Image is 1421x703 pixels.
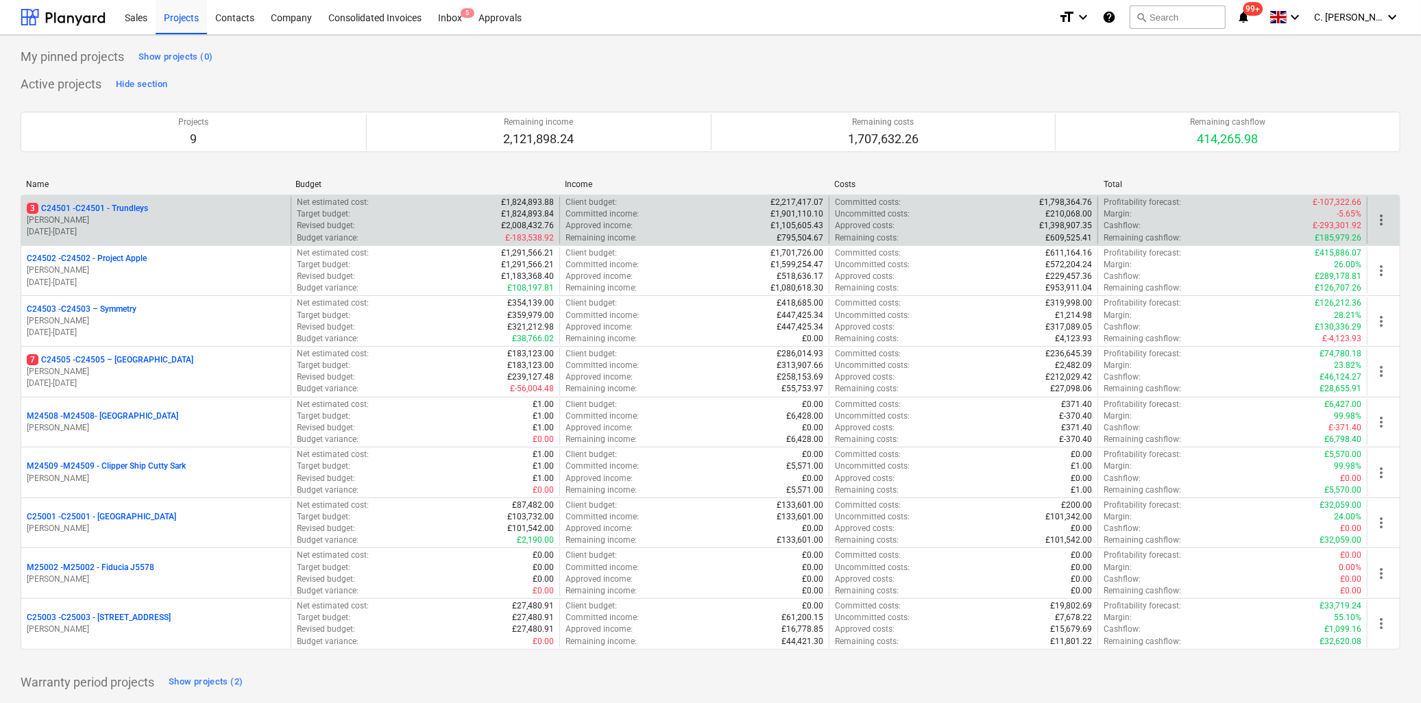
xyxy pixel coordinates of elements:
[510,383,554,395] p: £-56,004.48
[835,523,895,534] p: Approved costs :
[1104,434,1181,445] p: Remaining cashflow :
[27,422,285,434] p: [PERSON_NAME]
[781,383,823,395] p: £55,753.97
[1055,360,1092,371] p: £2,482.09
[1104,460,1132,472] p: Margin :
[27,562,285,585] div: M25002 -M25002 - Fiducia J5578[PERSON_NAME]
[1104,180,1362,189] div: Total
[1045,348,1092,360] p: £236,645.39
[26,180,284,189] div: Name
[1313,220,1361,232] p: £-293,301.92
[1104,271,1141,282] p: Cashflow :
[1104,383,1181,395] p: Remaining cashflow :
[1104,371,1141,383] p: Cashflow :
[1104,348,1181,360] p: Profitability forecast :
[802,422,823,434] p: £0.00
[501,197,554,208] p: £1,824,893.88
[297,449,369,460] p: Net estimated cost :
[1045,259,1092,271] p: £572,204.24
[566,473,633,484] p: Approved income :
[835,271,895,282] p: Approved costs :
[1373,212,1389,228] span: more_vert
[770,247,823,259] p: £1,701,726.00
[802,399,823,410] p: £0.00
[503,116,574,128] p: Remaining income
[297,282,359,294] p: Budget variance :
[21,49,124,65] p: My pinned projects
[27,511,285,534] div: C25001 -C25001 - [GEOGRAPHIC_DATA][PERSON_NAME]
[1104,321,1141,333] p: Cashflow :
[297,333,359,345] p: Budget variance :
[297,321,355,333] p: Revised budget :
[1315,321,1361,333] p: £130,336.29
[507,360,554,371] p: £183,123.00
[1315,232,1361,244] p: £185,979.26
[533,484,554,496] p: £0.00
[501,220,554,232] p: £2,008,432.76
[27,366,285,378] p: [PERSON_NAME]
[802,449,823,460] p: £0.00
[297,410,350,422] p: Target budget :
[27,203,148,214] p: C24501 - C24501 - Trundleys
[1337,208,1361,220] p: -5.65%
[1334,259,1361,271] p: 26.00%
[835,333,899,345] p: Remaining costs :
[1045,511,1092,523] p: £101,342.00
[1050,383,1092,395] p: £27,098.06
[507,310,554,321] p: £359,979.00
[27,253,285,288] div: C24502 -C24502 - Project Apple[PERSON_NAME][DATE]-[DATE]
[116,77,167,92] div: Hide section
[777,511,823,523] p: £133,601.00
[777,321,823,333] p: £447,425.34
[1243,2,1263,16] span: 99+
[835,399,901,410] p: Committed costs :
[1373,565,1389,582] span: more_vert
[297,383,359,395] p: Budget variance :
[533,460,554,472] p: £1.00
[501,247,554,259] p: £1,291,566.21
[1104,500,1181,511] p: Profitability forecast :
[178,131,208,147] p: 9
[297,247,369,259] p: Net estimated cost :
[770,282,823,294] p: £1,080,618.30
[297,220,355,232] p: Revised budget :
[1334,511,1361,523] p: 24.00%
[566,348,617,360] p: Client budget :
[1061,500,1092,511] p: £200.00
[835,484,899,496] p: Remaining costs :
[566,360,639,371] p: Committed income :
[770,259,823,271] p: £1,599,254.47
[802,523,823,534] p: £0.00
[27,304,136,315] p: C24503 - C24503 – Symmetry
[566,371,633,383] p: Approved income :
[566,310,639,321] p: Committed income :
[1104,422,1141,434] p: Cashflow :
[786,484,823,496] p: £5,571.00
[297,297,369,309] p: Net estimated cost :
[835,310,910,321] p: Uncommitted costs :
[297,484,359,496] p: Budget variance :
[27,624,285,635] p: [PERSON_NAME]
[835,297,901,309] p: Committed costs :
[848,116,919,128] p: Remaining costs
[1104,484,1181,496] p: Remaining cashflow :
[835,449,901,460] p: Committed costs :
[297,460,350,472] p: Target budget :
[461,8,474,18] span: 5
[777,297,823,309] p: £418,685.00
[297,208,350,220] p: Target budget :
[1315,282,1361,294] p: £126,707.26
[1373,515,1389,531] span: more_vert
[1045,282,1092,294] p: £953,911.04
[835,371,895,383] p: Approved costs :
[1334,460,1361,472] p: 99.98%
[27,253,147,264] p: C24502 - C24502 - Project Apple
[297,310,350,321] p: Target budget :
[507,282,554,294] p: £108,197.81
[533,434,554,445] p: £0.00
[27,511,176,523] p: C25001 - C25001 - [GEOGRAPHIC_DATA]
[27,327,285,338] p: [DATE] - [DATE]
[297,523,355,534] p: Revised budget :
[1136,12,1147,23] span: search
[1373,363,1389,380] span: more_vert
